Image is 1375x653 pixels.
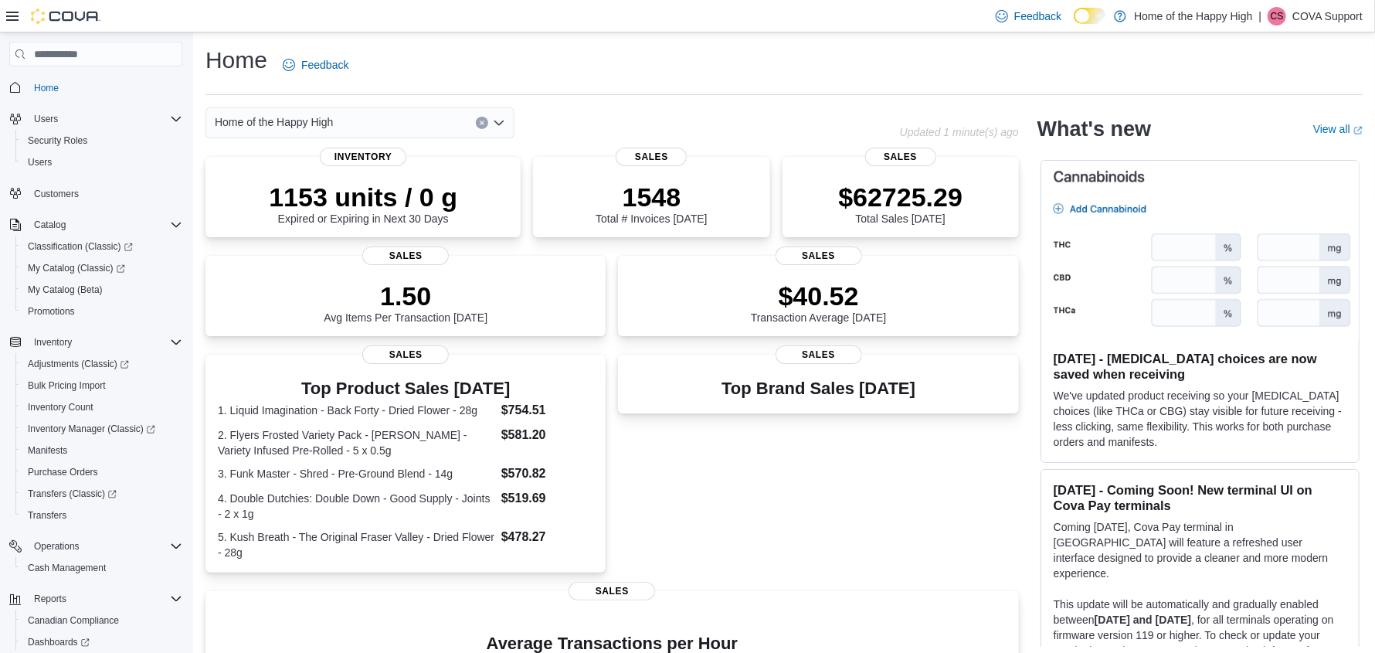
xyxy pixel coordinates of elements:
span: Classification (Classic) [22,237,182,256]
span: Home [34,82,59,94]
span: Transfers [28,509,66,522]
h3: [DATE] - Coming Soon! New terminal UI on Cova Pay terminals [1054,482,1346,513]
div: COVA Support [1268,7,1286,26]
a: Feedback [277,49,355,80]
a: My Catalog (Classic) [22,259,131,277]
a: Inventory Count [22,398,100,417]
span: My Catalog (Classic) [28,262,125,274]
button: My Catalog (Beta) [15,279,188,301]
span: My Catalog (Classic) [22,259,182,277]
dd: $581.20 [501,426,594,444]
p: 1.50 [324,281,487,311]
span: Inventory [28,333,182,352]
span: Feedback [1014,9,1061,24]
a: Bulk Pricing Import [22,376,112,395]
span: Users [34,113,58,125]
button: Clear input [476,117,488,129]
span: Bulk Pricing Import [22,376,182,395]
a: Security Roles [22,131,93,150]
a: Cash Management [22,559,112,577]
a: Classification (Classic) [15,236,188,257]
span: Purchase Orders [22,463,182,481]
a: Inventory Manager (Classic) [22,420,161,438]
span: Adjustments (Classic) [22,355,182,373]
span: Dark Mode [1074,24,1075,25]
button: Transfers [15,505,188,526]
div: Avg Items Per Transaction [DATE] [324,281,487,324]
button: Cash Management [15,557,188,579]
a: Purchase Orders [22,463,104,481]
p: | [1259,7,1262,26]
dd: $478.27 [501,528,594,546]
span: Feedback [301,57,348,73]
span: Reports [34,593,66,605]
span: Inventory Manager (Classic) [28,423,155,435]
span: Canadian Compliance [28,614,119,627]
button: Purchase Orders [15,461,188,483]
span: Home of the Happy High [215,113,333,131]
p: $62725.29 [838,182,963,213]
button: Canadian Compliance [15,610,188,631]
span: Security Roles [28,134,87,147]
a: Adjustments (Classic) [22,355,135,373]
a: Promotions [22,302,81,321]
button: Catalog [3,214,188,236]
p: Coming [DATE], Cova Pay terminal in [GEOGRAPHIC_DATA] will feature a refreshed user interface des... [1054,519,1346,581]
a: Users [22,153,58,172]
button: Promotions [15,301,188,322]
dt: 2. Flyers Frosted Variety Pack - [PERSON_NAME] - Variety Infused Pre-Rolled - 5 x 0.5g [218,427,495,458]
dd: $570.82 [501,464,594,483]
span: Operations [34,540,80,553]
button: Manifests [15,440,188,461]
button: Reports [3,588,188,610]
p: Updated 1 minute(s) ago [900,126,1019,138]
span: CS [1271,7,1284,26]
h2: What's new [1037,117,1151,141]
dd: $754.51 [501,401,594,420]
span: Manifests [28,444,67,457]
span: Users [28,156,52,168]
a: View allExternal link [1313,123,1363,135]
a: Dashboards [15,631,188,653]
span: Manifests [22,441,182,460]
p: $40.52 [751,281,887,311]
button: Home [3,76,188,98]
button: Customers [3,182,188,205]
span: Sales [776,345,862,364]
span: Sales [362,345,449,364]
span: Sales [776,247,862,265]
dd: $519.69 [501,489,594,508]
div: Transaction Average [DATE] [751,281,887,324]
button: Open list of options [493,117,505,129]
span: Purchase Orders [28,466,98,478]
div: Total Sales [DATE] [838,182,963,225]
p: 1153 units / 0 g [269,182,457,213]
a: Home [28,79,65,97]
a: Customers [28,185,85,203]
a: Transfers (Classic) [15,483,188,505]
span: Customers [28,184,182,203]
dt: 5. Kush Breath - The Original Fraser Valley - Dried Flower - 28g [218,529,495,560]
strong: [DATE] and [DATE] [1095,614,1191,626]
button: Reports [28,590,73,608]
button: Operations [3,536,188,557]
span: My Catalog (Beta) [22,281,182,299]
h3: Top Product Sales [DATE] [218,379,593,398]
button: Operations [28,537,86,556]
span: Catalog [28,216,182,234]
a: Canadian Compliance [22,611,125,630]
button: Bulk Pricing Import [15,375,188,396]
h1: Home [205,45,267,76]
span: Classification (Classic) [28,240,133,253]
svg: External link [1353,126,1363,135]
span: Dashboards [28,636,90,648]
input: Dark Mode [1074,8,1106,24]
span: Dashboards [22,633,182,651]
a: Feedback [990,1,1068,32]
h3: [DATE] - [MEDICAL_DATA] choices are now saved when receiving [1054,351,1346,382]
span: Sales [616,148,687,166]
button: Users [3,108,188,130]
span: Security Roles [22,131,182,150]
a: My Catalog (Classic) [15,257,188,279]
h4: Average Transactions per Hour [218,634,1007,653]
